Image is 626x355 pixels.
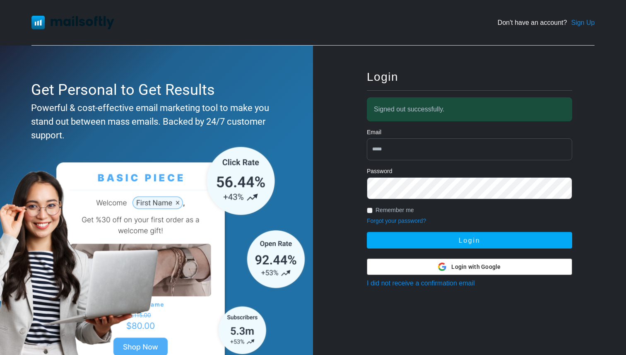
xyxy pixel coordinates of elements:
a: Forgot your password? [367,217,426,224]
label: Remember me [376,206,414,215]
span: Login with Google [451,263,501,271]
button: Login with Google [367,258,572,275]
label: Email [367,128,381,137]
div: Powerful & cost-effective email marketing tool to make you stand out between mass emails. Backed ... [31,101,278,142]
a: Sign Up [571,18,595,28]
label: Password [367,167,392,176]
button: Login [367,232,572,249]
div: Get Personal to Get Results [31,79,278,101]
div: Signed out successfully. [367,97,572,121]
div: Don't have an account? [498,18,595,28]
a: I did not receive a confirmation email [367,280,475,287]
span: Login [367,70,398,83]
img: Mailsoftly [31,16,114,29]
